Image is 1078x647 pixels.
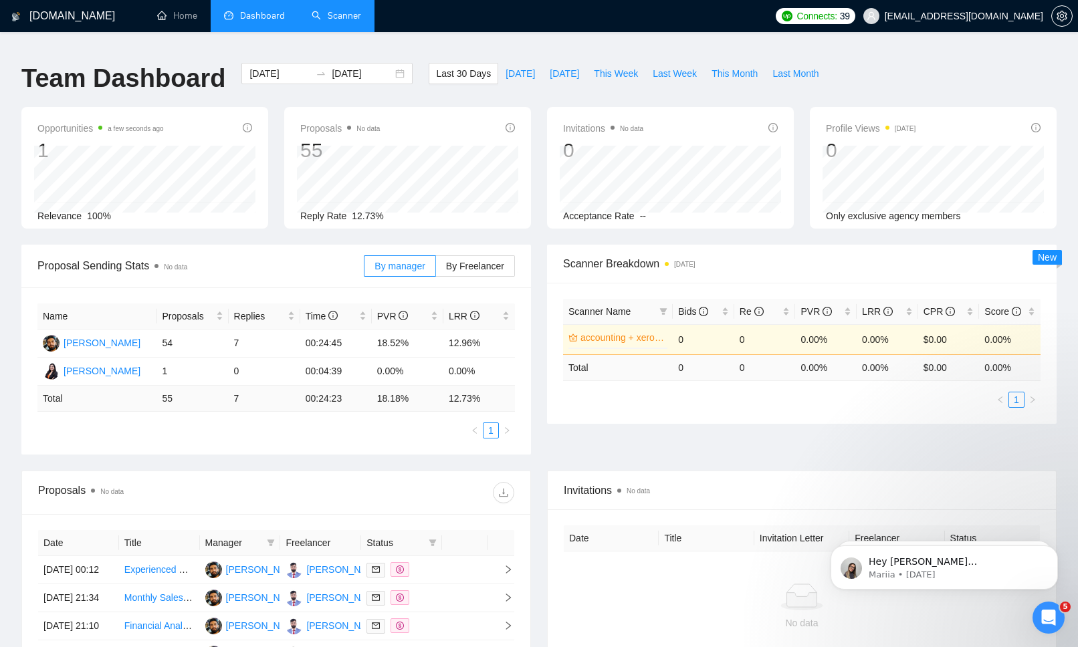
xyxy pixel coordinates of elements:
button: Last Month [765,63,826,84]
button: Last Week [645,63,704,84]
td: 12.96% [443,330,515,358]
span: info-circle [1031,123,1041,132]
span: Reply Rate [300,211,346,221]
img: Profile image for Iryna [38,7,60,29]
input: End date [332,66,393,81]
span: info-circle [699,307,708,316]
span: No data [356,125,380,132]
span: Relevance [37,211,82,221]
th: Freelancer [280,530,361,556]
a: GS[PERSON_NAME] [286,592,383,602]
th: Proposals [157,303,229,330]
span: Proposals [300,120,380,136]
button: left [467,422,483,438]
div: gautam@gscoutsourcing.com says… [11,110,257,150]
button: [DATE] [498,63,542,84]
span: No data [627,487,650,495]
span: 39 [840,9,850,23]
a: 1 [483,423,498,438]
span: Only exclusive agency members [826,211,961,221]
a: CB[PERSON_NAME] [43,365,140,376]
span: This Week [594,66,638,81]
button: Home [209,5,235,31]
td: 00:04:39 [300,358,372,386]
div: I see that the invitation is accepted. I'll launch a manual sync for you. It is important to note... [21,201,209,279]
span: By Freelancer [446,261,504,271]
img: RM [205,590,222,606]
img: RM [205,561,222,578]
img: RM [43,335,60,352]
span: Hey [PERSON_NAME][EMAIL_ADDRESS][DOMAIN_NAME], Looks like your Upwork agency GSC Outsourcing ran ... [58,39,230,235]
span: mail [372,565,380,573]
textarea: Message… [11,410,256,432]
td: 0.00% [795,324,857,354]
span: Re [740,306,764,317]
span: Last 30 Days [436,66,491,81]
time: a few seconds ago [108,125,163,132]
button: download [493,482,514,503]
td: 00:24:23 [300,386,372,412]
th: Date [38,530,119,556]
span: dollar [396,594,404,602]
span: This Month [712,66,758,81]
td: 18.52% [372,330,443,358]
li: Next Page [1025,392,1041,408]
span: filter [429,539,437,547]
td: 0.00 % [795,354,857,380]
span: info-circle [243,123,252,132]
td: 0.00% [372,358,443,386]
a: RM[PERSON_NAME] [205,620,303,630]
span: filter [659,307,667,315]
a: RM[PERSON_NAME] [43,337,140,348]
li: 1 [483,422,499,438]
div: Thanks checking acceptance on my sideAdd reaction [11,149,219,191]
button: Last 30 Days [429,63,498,84]
span: Replies [234,309,285,323]
span: Proposal Sending Stats [37,257,364,274]
td: 12.73 % [443,386,515,412]
td: 0 [673,354,734,380]
td: $0.00 [918,324,980,354]
span: swap-right [316,68,326,79]
span: Invitations [563,120,643,136]
div: Iryna says… [11,289,257,368]
span: No data [620,125,643,132]
span: crown [568,333,578,342]
th: Title [659,525,754,551]
div: Close [235,5,259,29]
div: [PERSON_NAME] [306,562,383,577]
span: left [471,426,479,434]
span: right [1029,396,1037,404]
button: Upload attachment [21,438,31,448]
span: Opportunities [37,120,164,136]
span: info-circle [768,123,778,132]
span: Connects: [796,9,837,23]
th: Title [119,530,200,556]
span: dashboard [224,11,233,20]
span: user [867,11,876,21]
span: Score [984,306,1020,317]
td: Financial Analyst (QuickBooks to Looker Studio) [119,612,200,640]
span: info-circle [883,307,893,316]
td: Experienced Bookkeeper (Xero & Hubdoc Specialist) [119,556,200,584]
span: New [1038,252,1057,263]
div: [PERSON_NAME] [306,618,383,633]
span: Manager [205,535,262,550]
span: Time [306,311,338,321]
td: 0.00% [979,324,1041,354]
a: setting [1051,11,1073,21]
li: 1 [1008,392,1025,408]
img: RM [205,618,222,634]
span: right [493,565,513,574]
div: Proposals [38,482,276,503]
span: LRR [449,311,479,321]
td: Monthly Sales Tax Report Preparation [119,584,200,612]
span: [DATE] [506,66,535,81]
iframe: Intercom live chat [1033,602,1065,634]
span: PVR [377,311,409,321]
span: Last Week [653,66,697,81]
div: 0 [563,138,643,163]
td: 0 [673,324,734,354]
button: go back [9,5,34,31]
